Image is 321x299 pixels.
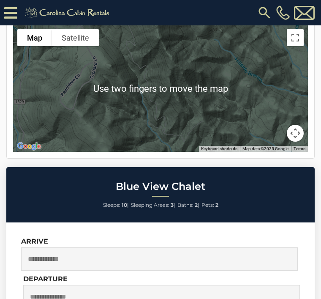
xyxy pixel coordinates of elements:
li: | [103,200,129,211]
li: | [131,200,175,211]
strong: 2 [215,202,218,208]
strong: 10 [122,202,127,208]
label: Departure [23,275,68,283]
strong: 3 [171,202,174,208]
button: Show satellite imagery [52,29,99,46]
button: Keyboard shortcuts [201,146,237,152]
button: Show street map [17,29,52,46]
span: Sleeps: [103,202,120,208]
img: search-regular.svg [257,5,272,20]
li: | [177,200,199,211]
button: Toggle fullscreen view [287,29,304,46]
span: Sleeping Areas: [131,202,169,208]
span: Baths: [177,202,193,208]
a: Open this area in Google Maps (opens a new window) [15,141,43,152]
img: Google [15,141,43,152]
strong: 2 [195,202,198,208]
img: Khaki-logo.png [22,6,115,19]
a: Terms [294,146,305,151]
h2: Blue View Chalet [8,181,313,192]
a: [PHONE_NUMBER] [274,5,292,20]
button: Map camera controls [287,125,304,142]
label: Arrive [21,237,48,245]
span: Map data ©2025 Google [242,146,288,151]
span: Pets: [201,202,214,208]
